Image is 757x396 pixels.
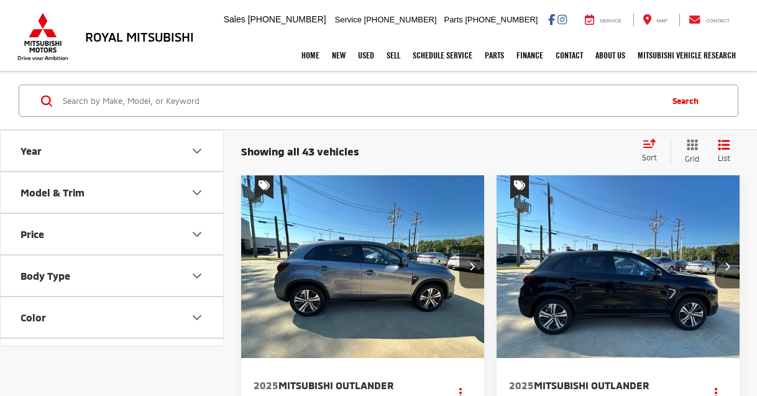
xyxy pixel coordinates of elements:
[241,175,485,358] div: 2025 Mitsubishi Outlander Sport 2.0 ES 0
[510,175,529,199] span: Special
[549,40,589,71] a: Contact
[21,270,70,282] div: Body Type
[633,14,677,26] a: Map
[241,145,359,157] span: Showing all 43 vehicles
[21,228,44,240] div: Price
[295,40,326,71] a: Home
[1,172,224,213] button: Model & TrimModel & Trim
[496,175,741,358] a: 2025 Mitsubishi Outlander Sport 2.0 SE2025 Mitsubishi Outlander Sport 2.0 SE2025 Mitsubishi Outla...
[190,227,204,242] div: Price
[241,175,485,358] a: 2025 Mitsubishi Outlander Sport 2.0 ES2025 Mitsubishi Outlander Sport 2.0 ES2025 Mitsubishi Outla...
[254,379,278,391] span: 2025
[326,40,352,71] a: New
[600,18,622,24] span: Service
[636,139,671,163] button: Select sort value
[380,40,406,71] a: Sell
[190,185,204,200] div: Model & Trim
[62,86,660,116] input: Search by Make, Model, or Keyword
[548,14,555,24] a: Facebook: Click to visit our Facebook page
[406,40,479,71] a: Schedule Service: Opens in a new tab
[465,15,538,24] span: [PHONE_NUMBER]
[255,175,273,199] span: Special
[1,297,224,338] button: ColorColor
[479,40,510,71] a: Parts: Opens in a new tab
[190,310,204,325] div: Color
[679,14,739,26] a: Contact
[715,245,740,288] button: Next image
[1,131,224,171] button: YearYear
[509,379,534,391] span: 2025
[576,14,631,26] a: Service
[1,256,224,296] button: Body TypeBody Type
[248,14,326,24] span: [PHONE_NUMBER]
[709,139,740,164] button: List View
[631,40,742,71] a: Mitsubishi Vehicle Research
[1,339,224,379] button: MPG / MPGe
[557,14,567,24] a: Instagram: Click to visit our Instagram page
[241,175,485,359] img: 2025 Mitsubishi Outlander Sport 2.0 ES
[496,175,741,359] img: 2025 Mitsubishi Outlander Sport 2.0 SE
[364,15,437,24] span: [PHONE_NUMBER]
[15,12,71,61] img: Mitsubishi
[21,186,85,198] div: Model & Trim
[718,153,730,163] span: List
[671,139,709,164] button: Grid View
[190,269,204,283] div: Body Type
[224,14,245,24] span: Sales
[706,18,730,24] span: Contact
[352,40,380,71] a: Used
[685,154,699,164] span: Grid
[85,30,194,44] h3: Royal Mitsubishi
[1,214,224,254] button: PricePrice
[190,144,204,159] div: Year
[660,85,717,116] button: Search
[21,311,46,323] div: Color
[510,40,549,71] a: Finance
[642,153,657,162] span: Sort
[444,15,462,24] span: Parts
[335,15,362,24] span: Service
[657,18,668,24] span: Map
[459,245,484,288] button: Next image
[21,145,42,157] div: Year
[589,40,631,71] a: About Us
[496,175,741,358] div: 2025 Mitsubishi Outlander Sport 2.0 SE 0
